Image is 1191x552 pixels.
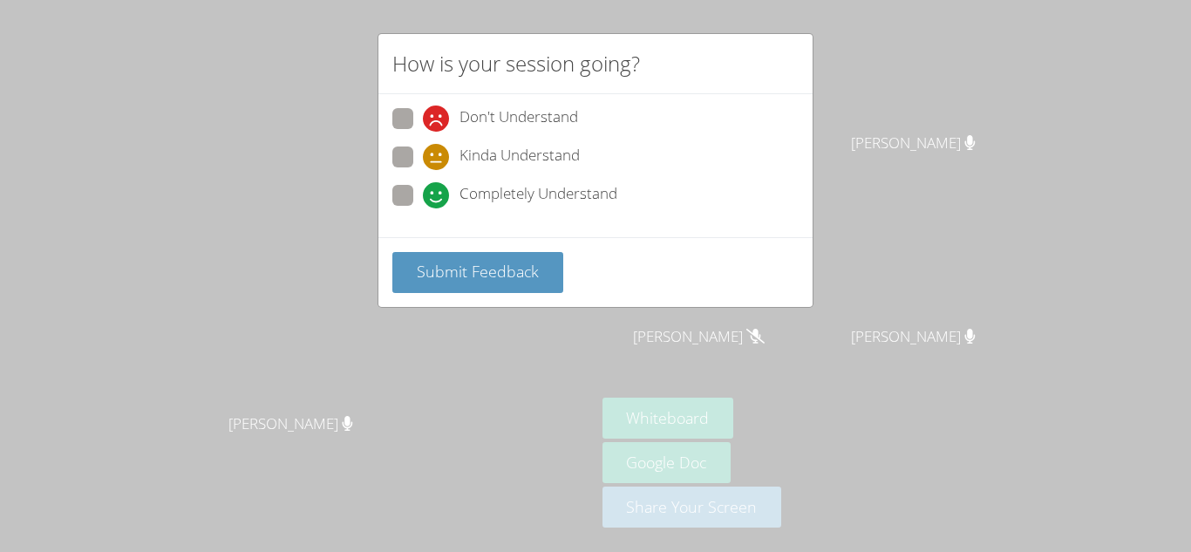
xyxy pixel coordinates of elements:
[417,261,539,282] span: Submit Feedback
[392,48,640,79] h2: How is your session going?
[459,106,578,132] span: Don't Understand
[392,252,563,293] button: Submit Feedback
[459,182,617,208] span: Completely Understand
[459,144,580,170] span: Kinda Understand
